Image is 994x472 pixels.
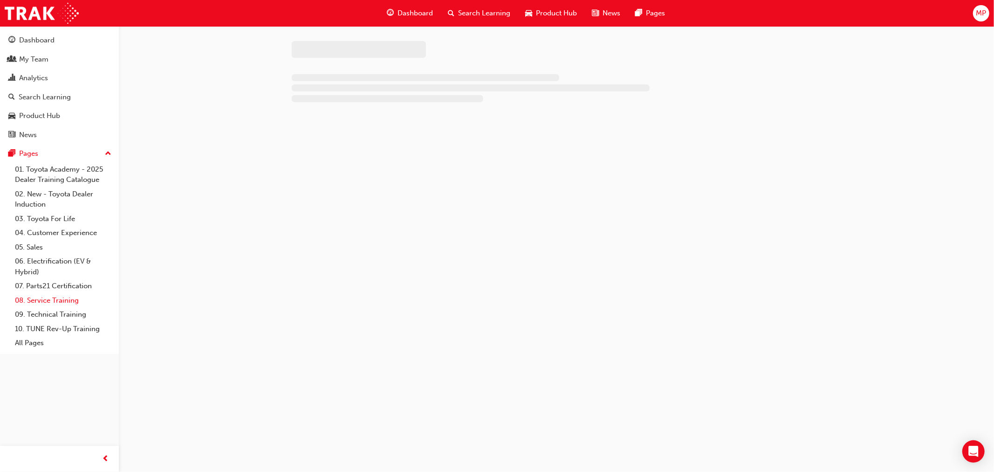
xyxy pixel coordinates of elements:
[105,148,111,160] span: up-icon
[628,4,672,23] a: pages-iconPages
[8,93,15,102] span: search-icon
[11,187,115,212] a: 02. New - Toyota Dealer Induction
[8,131,15,139] span: news-icon
[4,107,115,125] a: Product Hub
[646,8,665,19] span: Pages
[11,293,115,308] a: 08. Service Training
[973,5,989,21] button: MP
[387,7,394,19] span: guage-icon
[962,440,985,463] div: Open Intercom Messenger
[11,254,115,279] a: 06. Electrification (EV & Hybrid)
[603,8,620,19] span: News
[4,51,115,68] a: My Team
[584,4,628,23] a: news-iconNews
[103,453,110,465] span: prev-icon
[8,36,15,45] span: guage-icon
[398,8,433,19] span: Dashboard
[592,7,599,19] span: news-icon
[8,74,15,83] span: chart-icon
[8,112,15,120] span: car-icon
[19,148,38,159] div: Pages
[19,92,71,103] div: Search Learning
[19,73,48,83] div: Analytics
[8,150,15,158] span: pages-icon
[19,35,55,46] div: Dashboard
[8,56,15,64] span: people-icon
[4,32,115,49] a: Dashboard
[525,7,532,19] span: car-icon
[448,7,454,19] span: search-icon
[19,111,60,121] div: Product Hub
[11,162,115,187] a: 01. Toyota Academy - 2025 Dealer Training Catalogue
[440,4,518,23] a: search-iconSearch Learning
[19,130,37,140] div: News
[11,279,115,293] a: 07. Parts21 Certification
[536,8,577,19] span: Product Hub
[518,4,584,23] a: car-iconProduct Hub
[635,7,642,19] span: pages-icon
[4,30,115,145] button: DashboardMy TeamAnalyticsSearch LearningProduct HubNews
[379,4,440,23] a: guage-iconDashboard
[4,145,115,162] button: Pages
[5,3,79,24] img: Trak
[4,89,115,106] a: Search Learning
[11,322,115,336] a: 10. TUNE Rev-Up Training
[4,69,115,87] a: Analytics
[11,240,115,255] a: 05. Sales
[19,54,48,65] div: My Team
[11,307,115,322] a: 09. Technical Training
[4,126,115,144] a: News
[976,8,986,19] span: MP
[11,226,115,240] a: 04. Customer Experience
[11,212,115,226] a: 03. Toyota For Life
[458,8,510,19] span: Search Learning
[11,336,115,350] a: All Pages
